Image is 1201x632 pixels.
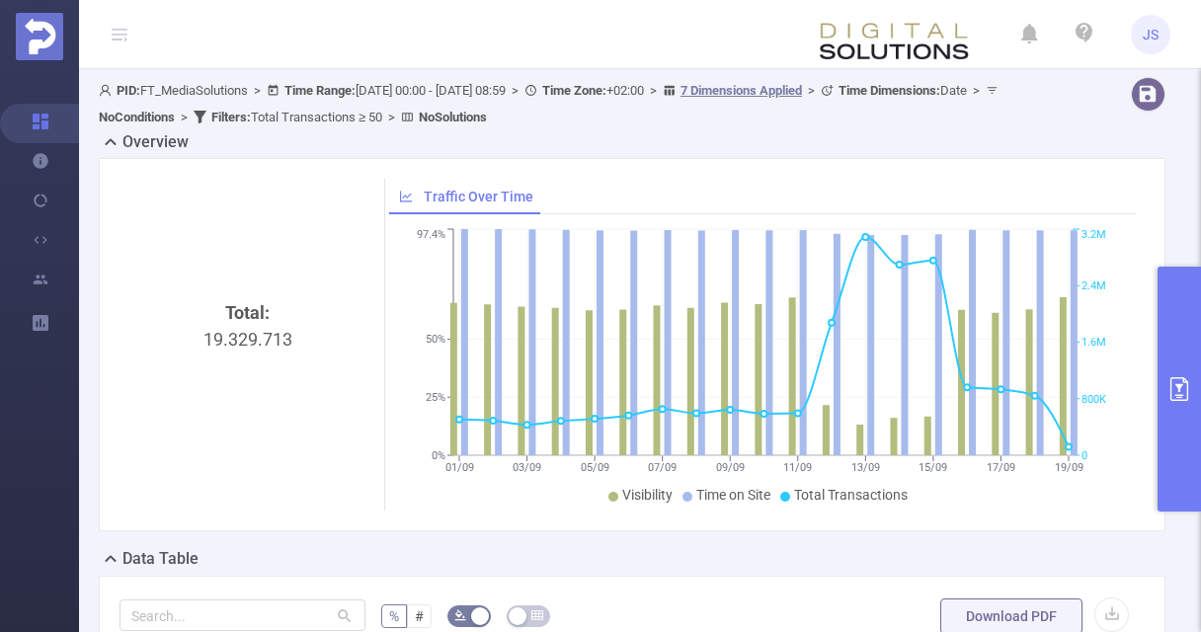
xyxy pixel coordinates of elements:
div: 19.329.713 [127,299,368,631]
span: > [248,83,267,98]
span: Time on Site [696,487,770,503]
span: # [415,608,424,624]
span: JS [1143,15,1159,54]
tspan: 25% [426,391,445,404]
tspan: 0% [432,449,445,462]
span: % [389,608,399,624]
b: Filters : [211,110,251,124]
b: No Solutions [419,110,487,124]
i: icon: table [531,609,543,621]
tspan: 2.4M [1081,279,1106,292]
span: > [506,83,524,98]
i: icon: user [99,84,117,97]
h2: Overview [122,130,189,154]
tspan: 07/09 [648,461,677,474]
h2: Data Table [122,547,199,571]
span: Date [839,83,967,98]
b: Time Dimensions : [839,83,940,98]
tspan: 50% [426,334,445,347]
i: icon: bg-colors [454,609,466,621]
tspan: 03/09 [513,461,541,474]
span: > [175,110,194,124]
tspan: 13/09 [850,461,879,474]
span: > [382,110,401,124]
span: > [967,83,986,98]
span: Traffic Over Time [424,189,533,204]
i: icon: line-chart [399,190,413,203]
tspan: 3.2M [1081,229,1106,242]
tspan: 1.6M [1081,337,1106,350]
tspan: 800K [1081,393,1106,406]
tspan: 05/09 [580,461,608,474]
b: Total: [225,302,270,323]
tspan: 97.4% [417,229,445,242]
b: No Conditions [99,110,175,124]
u: 7 Dimensions Applied [681,83,802,98]
span: Total Transactions ≥ 50 [211,110,382,124]
span: > [644,83,663,98]
span: Total Transactions [794,487,908,503]
input: Search... [120,599,365,631]
tspan: 17/09 [986,461,1014,474]
span: > [802,83,821,98]
span: Visibility [622,487,673,503]
b: PID: [117,83,140,98]
tspan: 15/09 [919,461,947,474]
tspan: 0 [1081,449,1087,462]
tspan: 01/09 [444,461,473,474]
tspan: 11/09 [783,461,812,474]
b: Time Zone: [542,83,606,98]
tspan: 19/09 [1054,461,1082,474]
tspan: 09/09 [715,461,744,474]
img: Protected Media [16,13,63,60]
span: FT_MediaSolutions [DATE] 00:00 - [DATE] 08:59 +02:00 [99,83,1003,124]
b: Time Range: [284,83,356,98]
